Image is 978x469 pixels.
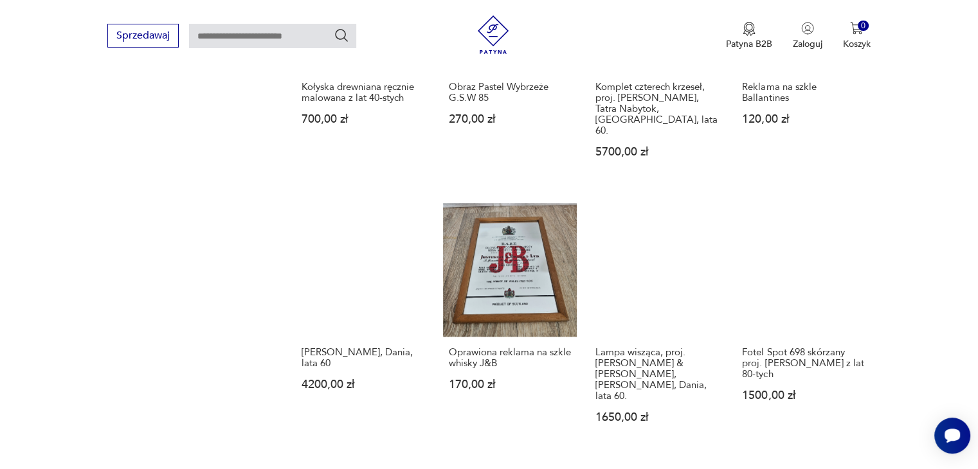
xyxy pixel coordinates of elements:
[793,22,822,50] button: Zaloguj
[296,203,430,448] a: Komoda, Dania, lata 60[PERSON_NAME], Dania, lata 604200,00 zł
[595,146,718,157] p: 5700,00 zł
[590,203,723,448] a: Lampa wisząca, proj. Claus Bonderup & Torsten Thorup, Fog Mørup, Dania, lata 60.Lampa wisząca, pr...
[742,114,864,125] p: 120,00 zł
[726,38,772,50] p: Patyna B2B
[449,82,571,103] h3: Obraz Pastel Wybrzeże G.S.W 85
[474,15,512,54] img: Patyna - sklep z meblami i dekoracjami vintage
[302,379,424,390] p: 4200,00 zł
[843,38,871,50] p: Koszyk
[595,82,718,136] h3: Komplet czterech krzeseł, proj. [PERSON_NAME], Tatra Nabytok, [GEOGRAPHIC_DATA], lata 60.
[742,347,864,380] h3: Fotel Spot 698 skórzany proj. [PERSON_NAME] z lat 80-tych
[449,114,571,125] p: 270,00 zł
[302,114,424,125] p: 700,00 zł
[449,379,571,390] p: 170,00 zł
[107,32,179,41] a: Sprzedawaj
[736,203,870,448] a: Fotel Spot 698 skórzany proj. Stefan Heiliger z lat 80-tychFotel Spot 698 skórzany proj. [PERSON_...
[793,38,822,50] p: Zaloguj
[742,390,864,401] p: 1500,00 zł
[743,22,756,36] img: Ikona medalu
[443,203,577,448] a: Oprawiona reklama na szkle whisky J&BOprawiona reklama na szkle whisky J&B170,00 zł
[801,22,814,35] img: Ikonka użytkownika
[843,22,871,50] button: 0Koszyk
[334,28,349,43] button: Szukaj
[302,82,424,103] h3: Kołyska drewniana ręcznie malowana z lat 40-stych
[595,347,718,402] h3: Lampa wisząca, proj. [PERSON_NAME] & [PERSON_NAME], [PERSON_NAME], Dania, lata 60.
[726,22,772,50] a: Ikona medaluPatyna B2B
[107,24,179,48] button: Sprzedawaj
[449,347,571,369] h3: Oprawiona reklama na szkle whisky J&B
[302,347,424,369] h3: [PERSON_NAME], Dania, lata 60
[850,22,863,35] img: Ikona koszyka
[934,418,970,454] iframe: Smartsupp widget button
[595,412,718,423] p: 1650,00 zł
[858,21,869,31] div: 0
[742,82,864,103] h3: Reklama na szkle Ballantines
[726,22,772,50] button: Patyna B2B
